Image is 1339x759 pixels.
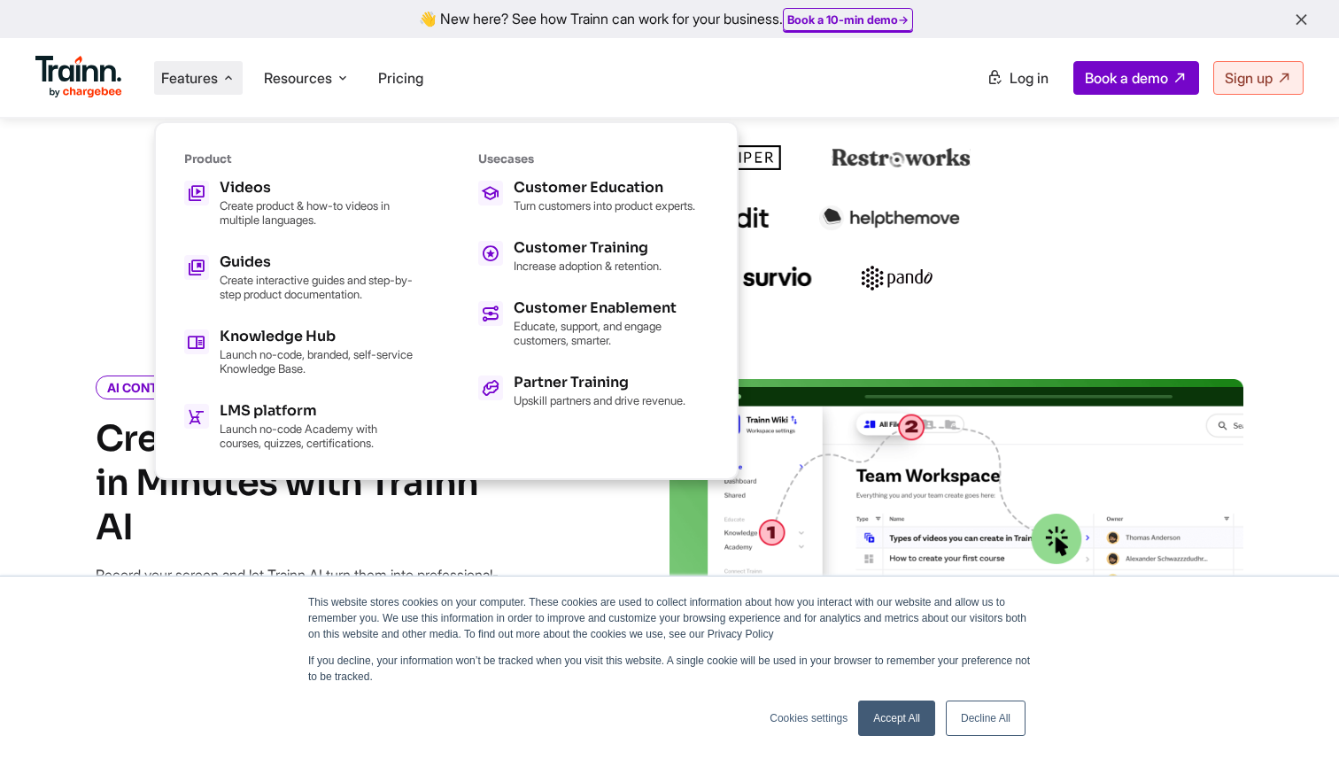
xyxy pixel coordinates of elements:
a: Videos Create product & how-to videos in multiple languages. [184,181,414,227]
a: Sign up [1213,61,1304,95]
h4: Create Training Content in Minutes with Trainn AI [96,417,521,550]
a: Knowledge Hub Launch no-code, branded, self-service Knowledge Base. [184,329,414,376]
p: Launch no-code, branded, self-service Knowledge Base. [220,347,414,376]
h5: Partner Training [514,376,685,390]
span: Sign up [1225,69,1273,87]
img: pando logo [862,266,933,290]
img: helpthemove logo [819,205,960,230]
a: Accept All [858,701,935,736]
a: Book a 10-min demo→ [787,12,909,27]
b: Book a 10-min demo [787,12,898,27]
a: Customer Training Increase adoption & retention. [478,241,708,273]
p: Increase adoption & retention. [514,259,662,273]
h5: Customer Training [514,241,662,255]
img: Trainn Logo [35,56,122,98]
p: This website stores cookies on your computer. These cookies are used to collect information about... [308,594,1031,642]
p: Educate, support, and engage customers, smarter. [514,319,708,347]
a: Customer Enablement Educate, support, and engage customers, smarter. [478,301,708,347]
img: survio logo [717,267,812,290]
h5: Customer Enablement [514,301,708,315]
a: Cookies settings [770,710,848,726]
p: If you decline, your information won’t be tracked when you visit this website. A single cookie wi... [308,653,1031,685]
span: Resources [264,68,332,88]
span: Log in [1010,69,1049,87]
h5: Customer Education [514,181,695,195]
i: AI CONTENT AUTHORING [96,376,269,399]
a: Decline All [946,701,1026,736]
h6: Product [184,151,414,167]
p: Create product & how-to videos in multiple languages. [220,198,414,227]
h5: Knowledge Hub [220,329,414,344]
p: Launch no-code Academy with courses, quizzes, certifications. [220,422,414,450]
p: Upskill partners and drive revenue. [514,393,685,407]
h5: Videos [220,181,414,195]
span: Book a demo [1085,69,1168,87]
a: Pricing [378,69,423,87]
a: Guides Create interactive guides and step-by-step product documentation. [184,255,414,301]
a: Partner Training Upskill partners and drive revenue. [478,376,708,407]
p: Create interactive guides and step-by-step product documentation. [220,273,414,301]
p: Turn customers into product experts. [514,198,695,213]
h5: LMS platform [220,404,414,418]
a: LMS platform Launch no-code Academy with courses, quizzes, certifications. [184,404,414,450]
img: restroworks logo [832,148,971,167]
h5: Guides [220,255,414,269]
div: 👋 New here? See how Trainn can work for your business. [11,11,1328,27]
a: Log in [976,62,1059,94]
span: Features [161,68,218,88]
h6: Usecases [478,151,708,167]
a: Customer Education Turn customers into product experts. [478,181,708,213]
a: Book a demo [1073,61,1199,95]
p: Record your screen and let Trainn AI turn them into professional-quality product videos and step-... [96,564,521,608]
